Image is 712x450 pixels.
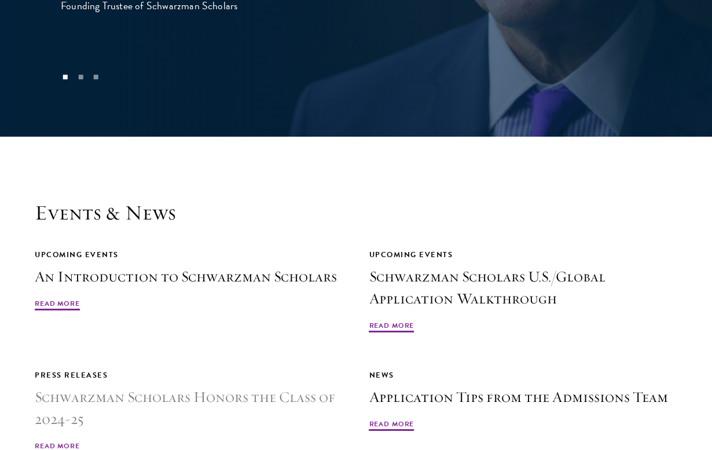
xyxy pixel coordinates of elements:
[369,248,678,334] a: Upcoming Events Schwarzman Scholars U.S./Global Application Walkthrough Read More
[369,248,678,261] div: Upcoming Events
[369,386,678,408] h3: Application Tips from the Admissions Team
[35,298,80,312] span: Read More
[369,419,414,433] span: Read More
[369,369,678,382] div: News
[35,369,343,382] div: Press Releases
[369,266,678,310] h3: Schwarzman Scholars U.S./Global Application Walkthrough
[35,386,343,430] h3: Schwarzman Scholars Honors the Class of 2024-25
[35,248,343,312] a: Upcoming Events An Introduction to Schwarzman Scholars Read More
[89,69,104,85] button: 3 of 3
[35,266,343,288] h3: An Introduction to Schwarzman Scholars
[369,320,414,334] span: Read More
[369,369,678,433] a: News Application Tips from the Admissions Team Read More
[35,248,343,261] div: Upcoming Events
[58,69,73,85] button: 1 of 3
[73,69,88,85] button: 2 of 3
[35,200,677,225] h2: Events & News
